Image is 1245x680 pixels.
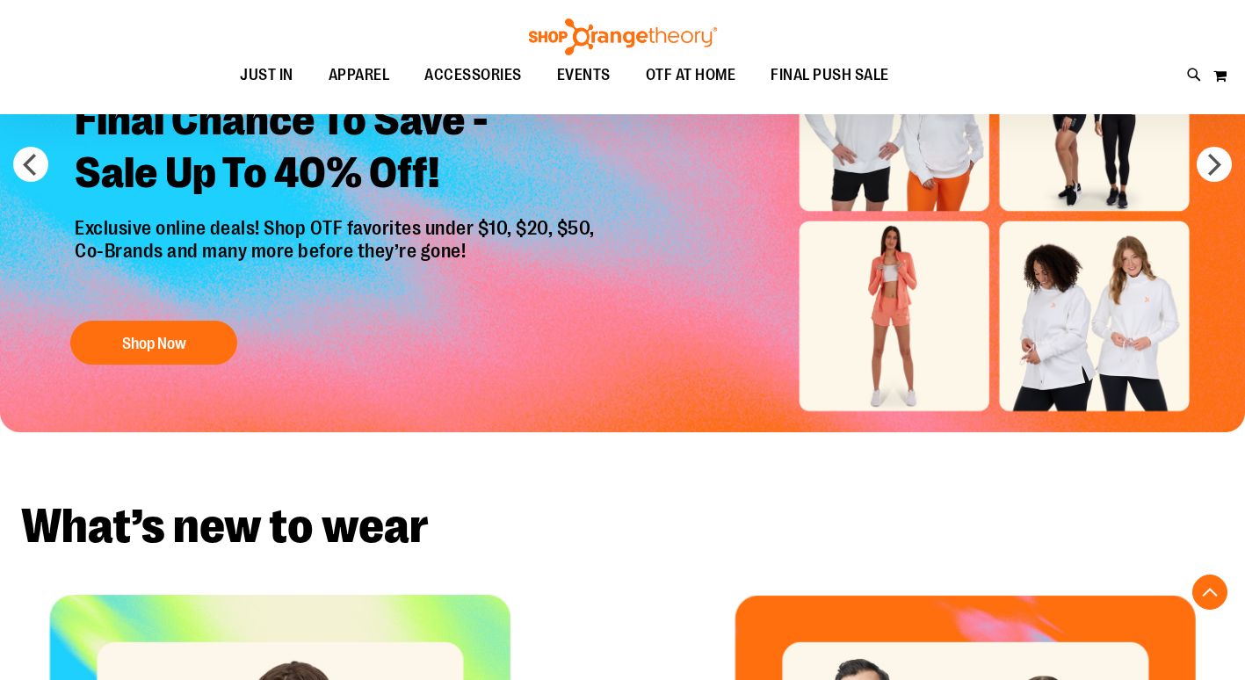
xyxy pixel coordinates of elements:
span: OTF AT HOME [646,55,736,95]
span: JUST IN [240,55,293,95]
button: next [1197,147,1232,182]
h2: Final Chance To Save - Sale Up To 40% Off! [62,81,612,217]
a: FINAL PUSH SALE [753,55,907,96]
button: Back To Top [1192,575,1227,610]
a: ACCESSORIES [407,55,539,96]
a: APPAREL [311,55,408,96]
span: ACCESSORIES [424,55,522,95]
a: Final Chance To Save -Sale Up To 40% Off! Exclusive online deals! Shop OTF favorites under $10, $... [62,81,612,373]
h2: What’s new to wear [21,503,1224,551]
span: FINAL PUSH SALE [771,55,889,95]
img: Shop Orangetheory [526,18,720,55]
button: Shop Now [70,321,237,365]
a: EVENTS [539,55,628,96]
button: prev [13,147,48,182]
p: Exclusive online deals! Shop OTF favorites under $10, $20, $50, Co-Brands and many more before th... [62,217,612,303]
a: OTF AT HOME [628,55,754,96]
a: JUST IN [222,55,311,96]
span: EVENTS [557,55,611,95]
span: APPAREL [329,55,390,95]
